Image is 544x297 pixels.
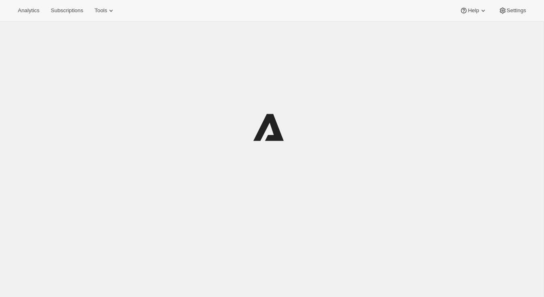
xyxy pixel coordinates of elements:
span: Settings [507,7,526,14]
span: Analytics [18,7,39,14]
button: Subscriptions [46,5,88,16]
button: Settings [494,5,531,16]
span: Tools [94,7,107,14]
span: Help [468,7,479,14]
button: Help [455,5,492,16]
button: Analytics [13,5,44,16]
span: Subscriptions [51,7,83,14]
button: Tools [90,5,120,16]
